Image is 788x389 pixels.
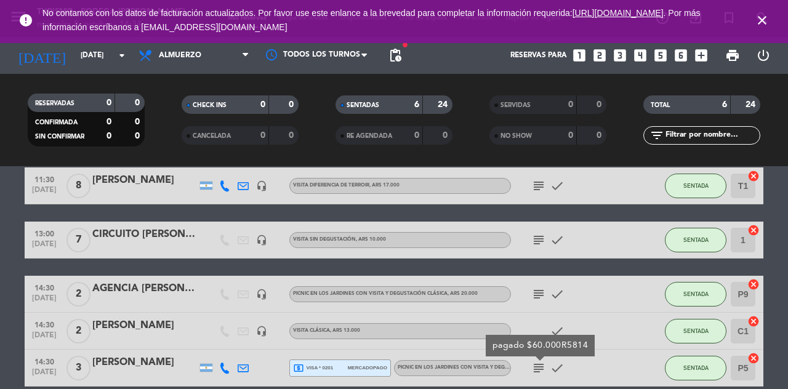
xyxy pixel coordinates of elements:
[293,237,386,242] span: VISITA SIN DEGUSTACIÓN
[568,100,573,109] strong: 0
[755,13,770,28] i: close
[438,100,450,109] strong: 24
[414,100,419,109] strong: 6
[612,47,628,63] i: looks_3
[293,363,304,374] i: local_atm
[722,100,727,109] strong: 6
[348,364,387,372] span: mercadopago
[746,100,758,109] strong: 24
[747,170,760,182] i: cancel
[92,281,197,297] div: AGENCIA [PERSON_NAME] | [PERSON_NAME] y [PERSON_NAME]
[649,128,664,143] i: filter_list
[42,8,700,32] a: . Por más información escríbanos a [EMAIL_ADDRESS][DOMAIN_NAME]
[401,41,409,49] span: fiber_manual_record
[665,174,726,198] button: SENTADA
[347,102,379,108] span: SENTADAS
[66,356,90,380] span: 3
[256,289,267,300] i: headset_mic
[550,178,565,193] i: check
[293,183,400,188] span: VISITA DIFERENCIA DE TERROIR
[66,174,90,198] span: 8
[29,186,60,200] span: [DATE]
[107,118,111,126] strong: 0
[597,131,604,140] strong: 0
[159,51,201,60] span: Almuerzo
[29,354,60,368] span: 14:30
[35,134,84,140] span: SIN CONFIRMAR
[747,352,760,364] i: cancel
[135,98,142,107] strong: 0
[92,355,197,371] div: [PERSON_NAME]
[632,47,648,63] i: looks_4
[443,131,450,140] strong: 0
[42,8,700,32] span: No contamos con los datos de facturación actualizados. Por favor use este enlance a la brevedad p...
[135,118,142,126] strong: 0
[550,287,565,302] i: check
[568,131,573,140] strong: 0
[550,233,565,247] i: check
[29,317,60,331] span: 14:30
[531,233,546,247] i: subject
[388,48,403,63] span: pending_actions
[66,319,90,343] span: 2
[683,364,709,371] span: SENTADA
[597,100,604,109] strong: 0
[92,227,197,243] div: CIRCUITO [PERSON_NAME]
[29,294,60,308] span: [DATE]
[330,328,360,333] span: , ARS 13.000
[664,129,760,142] input: Filtrar por nombre...
[683,182,709,189] span: SENTADA
[683,327,709,334] span: SENTADA
[665,319,726,343] button: SENTADA
[29,280,60,294] span: 14:30
[289,100,296,109] strong: 0
[107,98,111,107] strong: 0
[651,102,670,108] span: TOTAL
[92,318,197,334] div: [PERSON_NAME]
[29,368,60,382] span: [DATE]
[747,224,760,236] i: cancel
[293,328,360,333] span: VISITA CLÁSICA
[29,172,60,186] span: 11:30
[725,48,740,63] span: print
[92,172,197,188] div: [PERSON_NAME]
[293,291,478,296] span: PICNIC EN LOS JARDINES CON VISITA Y DEGUSTACIÓN CLÁSICA
[289,131,296,140] strong: 0
[29,240,60,254] span: [DATE]
[501,102,531,108] span: SERVIDAS
[492,339,589,352] div: pagado $60.000R5814
[531,361,546,375] i: subject
[369,183,400,188] span: , ARS 17.000
[653,47,669,63] i: looks_5
[260,100,265,109] strong: 0
[748,37,779,74] div: LOG OUT
[398,365,552,370] span: PICNIC EN LOS JARDINES CON VISITA Y DEGUSTACIÓN CLÁSICA
[66,282,90,307] span: 2
[573,8,664,18] a: [URL][DOMAIN_NAME]
[260,131,265,140] strong: 0
[693,47,709,63] i: add_box
[66,228,90,252] span: 7
[29,331,60,345] span: [DATE]
[18,13,33,28] i: error
[29,226,60,240] span: 13:00
[510,51,567,60] span: Reservas para
[356,237,386,242] span: , ARS 10.000
[256,235,267,246] i: headset_mic
[550,324,565,339] i: check
[665,356,726,380] button: SENTADA
[747,315,760,327] i: cancel
[592,47,608,63] i: looks_two
[665,228,726,252] button: SENTADA
[531,178,546,193] i: subject
[448,291,478,296] span: , ARS 20.000
[414,131,419,140] strong: 0
[501,133,532,139] span: NO SHOW
[35,100,74,106] span: RESERVADAS
[347,133,392,139] span: RE AGENDADA
[683,291,709,297] span: SENTADA
[193,133,231,139] span: CANCELADA
[293,363,333,374] span: visa * 0201
[256,180,267,191] i: headset_mic
[673,47,689,63] i: looks_6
